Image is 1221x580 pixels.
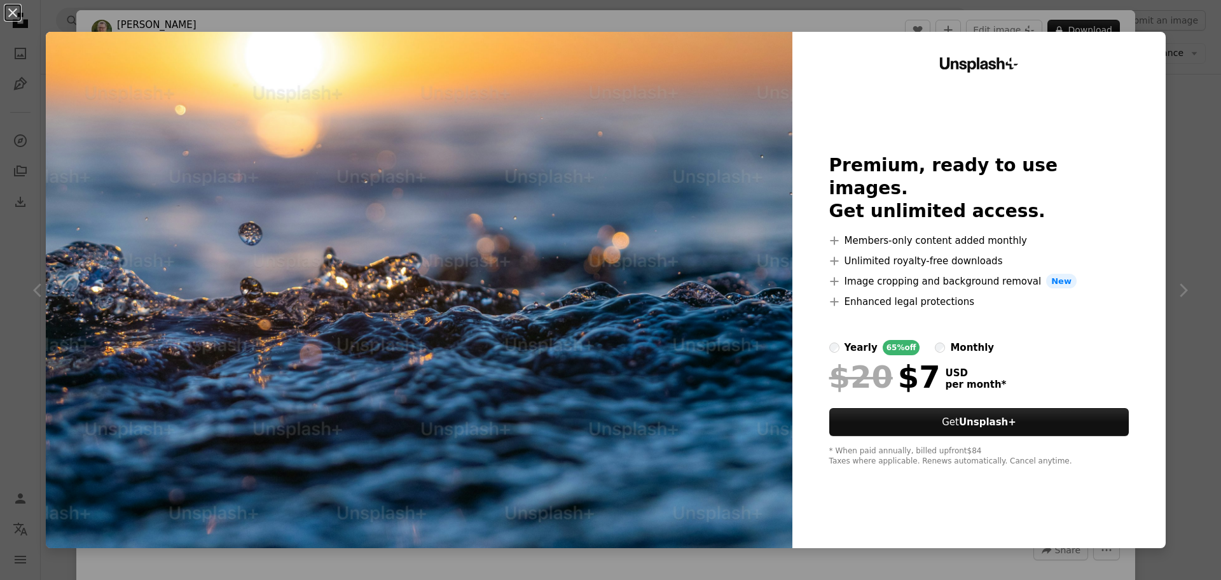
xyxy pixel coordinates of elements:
[829,408,1129,436] button: GetUnsplash+
[829,233,1129,248] li: Members-only content added monthly
[959,416,1016,428] strong: Unsplash+
[950,340,994,355] div: monthly
[829,154,1129,223] h2: Premium, ready to use images. Get unlimited access.
[829,294,1129,309] li: Enhanced legal protections
[829,360,893,393] span: $20
[829,253,1129,269] li: Unlimited royalty-free downloads
[935,343,945,353] input: monthly
[829,274,1129,289] li: Image cropping and background removal
[845,340,878,355] div: yearly
[883,340,920,355] div: 65% off
[1046,274,1077,289] span: New
[946,379,1007,390] span: per month *
[829,360,941,393] div: $7
[829,446,1129,467] div: * When paid annually, billed upfront $84 Taxes where applicable. Renews automatically. Cancel any...
[829,343,839,353] input: yearly65%off
[946,367,1007,379] span: USD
